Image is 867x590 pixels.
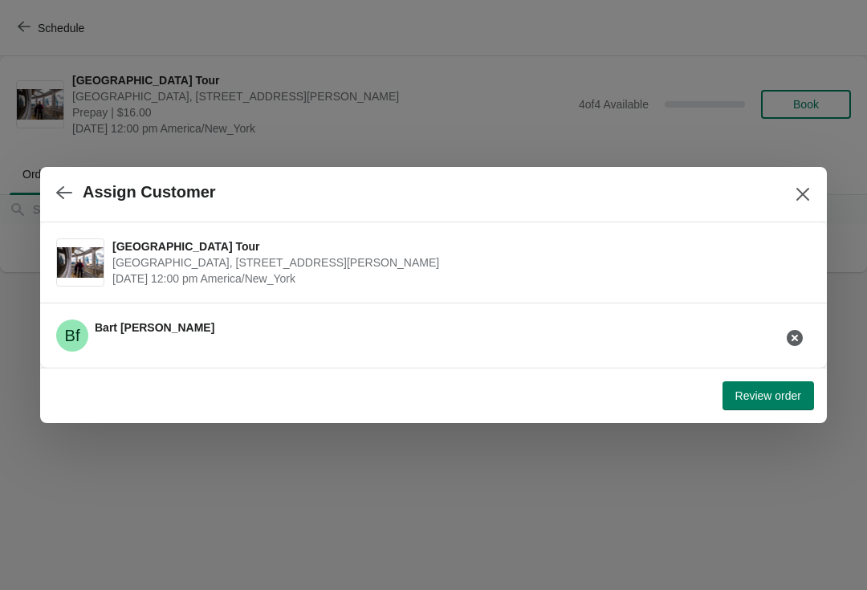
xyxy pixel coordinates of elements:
[95,321,214,334] span: Bart [PERSON_NAME]
[722,381,814,410] button: Review order
[57,247,104,279] img: City Hall Tower Tour | City Hall Visitor Center, 1400 John F Kennedy Boulevard Suite 121, Philade...
[112,254,803,271] span: [GEOGRAPHIC_DATA], [STREET_ADDRESS][PERSON_NAME]
[56,319,88,352] span: Bart
[83,183,216,201] h2: Assign Customer
[735,389,801,402] span: Review order
[112,238,803,254] span: [GEOGRAPHIC_DATA] Tour
[788,180,817,209] button: Close
[65,327,80,344] text: Bf
[112,271,803,287] span: [DATE] 12:00 pm America/New_York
